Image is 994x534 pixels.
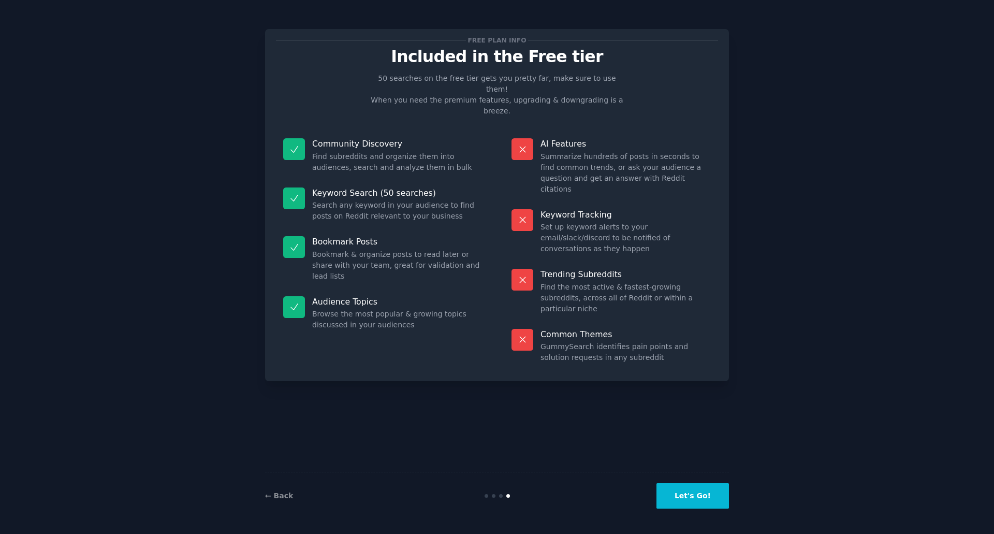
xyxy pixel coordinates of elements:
dd: Browse the most popular & growing topics discussed in your audiences [312,309,483,330]
dd: Set up keyword alerts to your email/slack/discord to be notified of conversations as they happen [540,222,711,254]
dd: Bookmark & organize posts to read later or share with your team, great for validation and lead lists [312,249,483,282]
dd: GummySearch identifies pain points and solution requests in any subreddit [540,341,711,363]
p: Common Themes [540,329,711,340]
p: Keyword Search (50 searches) [312,187,483,198]
dd: Search any keyword in your audience to find posts on Reddit relevant to your business [312,200,483,222]
p: Keyword Tracking [540,209,711,220]
button: Let's Go! [656,483,729,509]
p: Trending Subreddits [540,269,711,280]
a: ← Back [265,492,293,500]
p: Audience Topics [312,296,483,307]
p: 50 searches on the free tier gets you pretty far, make sure to use them! When you need the premiu... [367,73,627,117]
span: Free plan info [466,35,528,46]
p: Community Discovery [312,138,483,149]
p: Included in the Free tier [276,48,718,66]
p: Bookmark Posts [312,236,483,247]
p: AI Features [540,138,711,149]
dd: Find subreddits and organize them into audiences, search and analyze them in bulk [312,151,483,173]
dd: Find the most active & fastest-growing subreddits, across all of Reddit or within a particular niche [540,282,711,314]
dd: Summarize hundreds of posts in seconds to find common trends, or ask your audience a question and... [540,151,711,195]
